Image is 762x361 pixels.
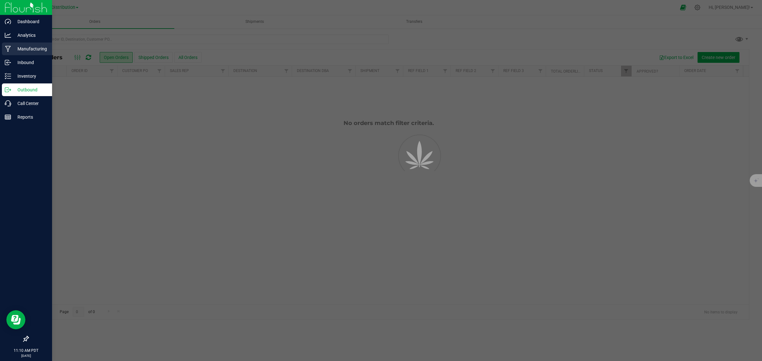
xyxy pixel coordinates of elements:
[11,72,49,80] p: Inventory
[5,59,11,66] inline-svg: Inbound
[5,87,11,93] inline-svg: Outbound
[11,86,49,94] p: Outbound
[11,31,49,39] p: Analytics
[11,100,49,107] p: Call Center
[3,353,49,358] p: [DATE]
[11,113,49,121] p: Reports
[5,73,11,79] inline-svg: Inventory
[5,100,11,107] inline-svg: Call Center
[6,310,25,329] iframe: Resource center
[5,18,11,25] inline-svg: Dashboard
[11,45,49,53] p: Manufacturing
[3,348,49,353] p: 11:10 AM PDT
[11,18,49,25] p: Dashboard
[5,32,11,38] inline-svg: Analytics
[5,114,11,120] inline-svg: Reports
[11,59,49,66] p: Inbound
[5,46,11,52] inline-svg: Manufacturing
